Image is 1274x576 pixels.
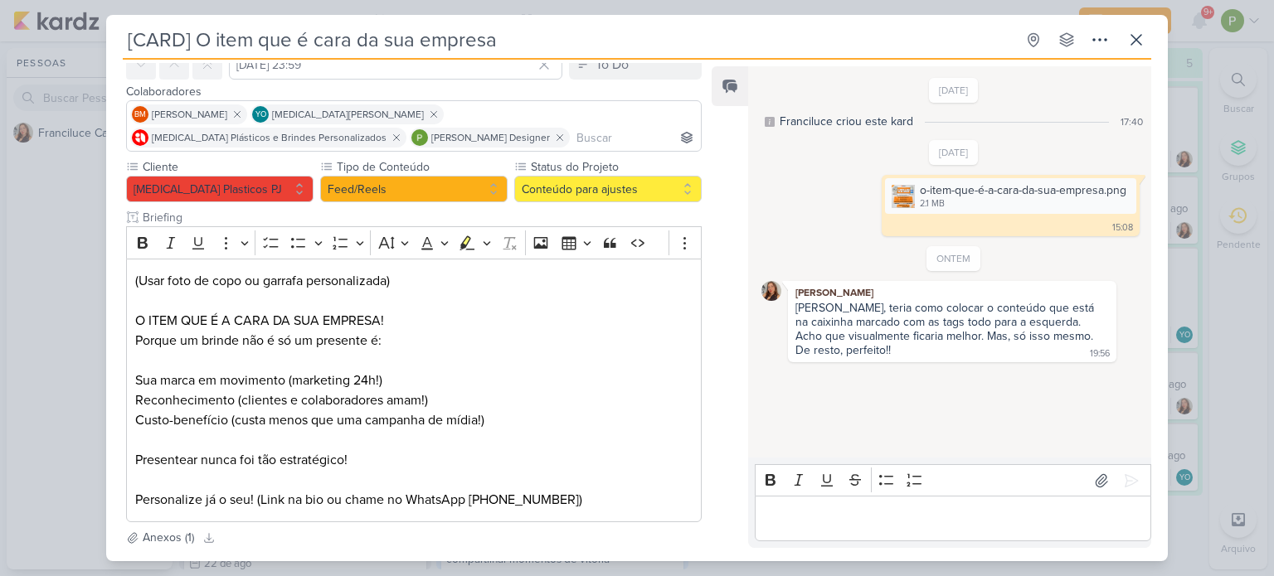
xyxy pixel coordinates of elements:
[135,450,693,470] p: Presentear nunca foi tão estratégico!
[139,209,702,226] input: Texto sem título
[126,176,314,202] button: [MEDICAL_DATA] Plasticos PJ
[135,271,693,291] p: (Usar foto de copo ou garrafa personalizada)
[320,176,508,202] button: Feed/Reels
[335,158,508,176] label: Tipo de Conteúdo
[795,301,1097,357] div: [PERSON_NAME], teria como colocar o conteúdo que está na caixinha marcado com as tags todo para a...
[135,410,693,430] p: Custo-benefício (custa menos que uma campanha de mídia!)
[920,197,1126,211] div: 2.1 MB
[132,129,148,146] img: Allegra Plásticos e Brindes Personalizados
[892,185,915,208] img: o2nLKI7wOetjZHYUpJSR8MCv6mTkMWCv2jHW2PrQ.png
[135,370,693,390] p: Sua marca em movimento (marketing 24h!)
[126,83,702,100] div: Colaboradores
[596,55,629,75] div: To Do
[272,107,424,122] span: [MEDICAL_DATA][PERSON_NAME]
[514,176,702,202] button: Conteúdo para ajustes
[141,158,314,176] label: Cliente
[135,311,693,331] p: O ITEM QUE É A CARA DA SUA EMPRESA!
[1090,347,1110,361] div: 19:56
[255,111,266,119] p: YO
[152,130,387,145] span: [MEDICAL_DATA] Plásticos e Brindes Personalizados
[152,107,227,122] span: [PERSON_NAME]
[573,128,698,148] input: Buscar
[780,113,913,130] div: Franciluce criou este kard
[132,106,148,123] div: Beth Monteiro
[920,182,1126,199] div: o-item-que-é-a-cara-da-sua-empresa.png
[569,50,702,80] button: To Do
[135,390,693,410] p: Reconhecimento (clientes e colaboradores amam!)
[252,106,269,123] div: Yasmin Oliveira
[431,130,550,145] span: [PERSON_NAME] Designer
[755,496,1151,541] div: Editor editing area: main
[135,490,693,510] p: Personalize já o seu! (Link na bio ou chame no WhatsApp [PHONE_NUMBER])
[529,158,702,176] label: Status do Projeto
[791,284,1113,301] div: [PERSON_NAME]
[761,281,781,301] img: Franciluce Carvalho
[755,464,1151,496] div: Editor toolbar
[229,50,562,80] input: Select a date
[126,226,702,259] div: Editor toolbar
[123,25,1015,55] input: Kard Sem Título
[134,111,146,119] p: BM
[411,129,428,146] img: Paloma Paixão Designer
[126,259,702,523] div: Editor editing area: main
[1112,221,1133,235] div: 15:08
[885,178,1136,214] div: o-item-que-é-a-cara-da-sua-empresa.png
[143,529,194,546] div: Anexos (1)
[135,331,693,351] p: Porque um brinde não é só um presente é:
[1121,114,1143,129] div: 17:40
